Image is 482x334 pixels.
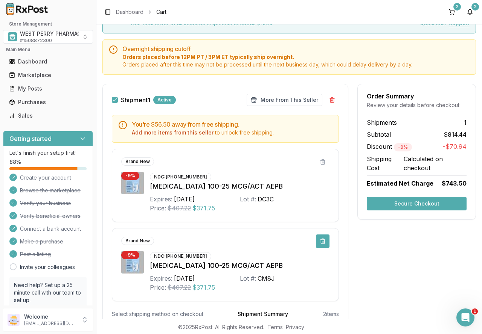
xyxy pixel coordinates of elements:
label: Shipment 1 [121,97,150,103]
img: RxPost Logo [3,3,51,15]
h2: Store Management [3,21,93,27]
div: [MEDICAL_DATA] 100-25 MCG/ACT AEPB [150,260,329,271]
a: Book a call [14,304,43,311]
span: 1 [472,308,478,314]
img: User avatar [8,314,20,326]
button: Marketplace [3,69,93,81]
span: 1 [464,118,467,127]
p: Welcome [24,313,76,320]
a: Dashboard [116,8,143,16]
div: - 9 % [394,143,412,151]
span: Calculated on checkout [404,154,467,172]
iframe: Intercom live chat [456,308,474,326]
p: [EMAIL_ADDRESS][DOMAIN_NAME] [24,320,76,326]
span: $407.22 [168,283,191,292]
div: 2 [471,3,479,11]
div: Review your details before checkout [367,101,467,109]
span: WEST PERRY PHARMACY INC [20,30,96,38]
a: Invite your colleagues [20,263,75,271]
h5: You're $56.50 away from free shipping. [132,121,333,127]
span: Orders placed before 12PM PT / 3PM ET typically ship overnight. [122,53,470,61]
div: Brand New [121,237,154,245]
span: Post a listing [20,251,51,258]
h2: Main Menu [6,47,90,53]
span: Verify your business [20,199,71,207]
button: Add more items from this seller [132,129,214,136]
div: Lot #: [240,274,256,283]
button: Dashboard [3,56,93,68]
h3: Getting started [9,134,52,143]
span: -$70.94 [443,142,467,151]
div: Expires: [150,195,172,204]
p: Let's finish your setup first! [9,149,87,157]
div: 2 [453,3,461,11]
button: Secure Checkout [367,197,467,210]
div: Expires: [150,274,172,283]
div: [DATE] [174,195,195,204]
div: Brand New [121,157,154,166]
button: My Posts [3,83,93,95]
p: Need help? Set up a 25 minute call with our team to set up. [14,281,82,304]
a: Purchases [6,95,90,109]
a: Marketplace [6,68,90,82]
span: Orders placed after this time may not be processed until the next business day, which could delay... [122,61,470,68]
div: - 9 % [121,251,139,259]
a: Terms [267,324,283,330]
a: My Posts [6,82,90,95]
span: Verify beneficial owners [20,212,81,220]
span: 88 % [9,158,21,166]
div: [DATE] [174,274,195,283]
span: Browse the marketplace [20,187,81,194]
span: Discount [367,143,412,150]
div: NDC: [PHONE_NUMBER] [150,173,211,181]
div: Select shipping method on checkout [112,310,214,318]
span: $814.44 [444,130,467,139]
span: Subtotal [367,130,391,139]
div: My Posts [9,85,87,92]
h5: Overnight shipping cutoff [122,46,470,52]
span: Estimated Net Charge [367,180,433,187]
div: Dashboard [9,58,87,65]
div: CM8J [258,274,275,283]
span: Cart [156,8,166,16]
nav: breadcrumb [116,8,166,16]
span: $371.75 [192,204,215,213]
div: Marketplace [9,71,87,79]
a: Privacy [286,324,304,330]
img: Breo Ellipta 100-25 MCG/ACT AEPB [121,172,144,194]
button: 2 [464,6,476,18]
div: NDC: [PHONE_NUMBER] [150,252,211,260]
div: Purchases [9,98,87,106]
div: Lot #: [240,195,256,204]
a: Dashboard [6,55,90,68]
button: Sales [3,110,93,122]
div: - 9 % [121,172,139,180]
div: Order Summary [367,93,467,99]
button: More From This Seller [247,94,322,106]
button: Purchases [3,96,93,108]
button: Select a view [3,30,93,44]
button: 2 [446,6,458,18]
span: Shipments [367,118,397,127]
div: DC3C [258,195,274,204]
span: # 1508872300 [20,38,52,44]
div: Sales [9,112,87,119]
span: $743.50 [442,179,467,188]
div: Active [153,96,176,104]
div: to unlock free shipping. [132,129,333,136]
img: Breo Ellipta 100-25 MCG/ACT AEPB [121,251,144,274]
span: Shipping Cost [367,154,404,172]
a: Sales [6,109,90,122]
div: Shipment Summary [238,310,288,318]
span: Make a purchase [20,238,63,245]
div: Price: [150,204,166,213]
div: [MEDICAL_DATA] 100-25 MCG/ACT AEPB [150,181,329,192]
span: $371.75 [192,283,215,292]
span: Create your account [20,174,71,181]
div: Price: [150,283,166,292]
span: $407.22 [168,204,191,213]
span: Connect a bank account [20,225,81,233]
div: 2 items [323,310,339,318]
